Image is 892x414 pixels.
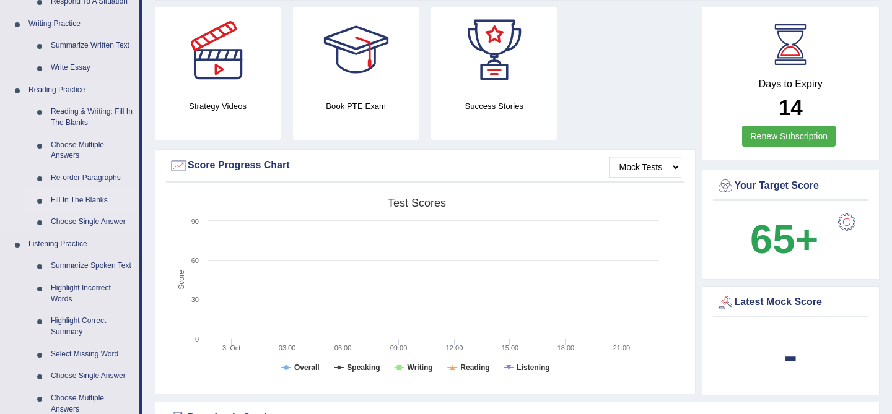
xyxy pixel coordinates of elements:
a: Fill In The Blanks [45,189,139,212]
text: 12:00 [446,344,463,351]
div: Latest Mock Score [716,293,866,312]
text: 18:00 [557,344,575,351]
a: Reading Practice [23,79,139,101]
b: - [784,333,797,378]
div: Score Progress Chart [169,157,681,175]
a: Highlight Correct Summary [45,310,139,343]
div: Your Target Score [716,177,866,196]
a: Choose Multiple Answers [45,134,139,167]
a: Select Missing Word [45,343,139,366]
a: Reading & Writing: Fill In The Blanks [45,101,139,134]
h4: Success Stories [431,100,557,113]
text: 15:00 [502,344,519,351]
text: 21:00 [613,344,631,351]
a: Renew Subscription [742,126,836,147]
a: Summarize Written Text [45,35,139,57]
h4: Book PTE Exam [293,100,419,113]
text: 0 [195,335,199,343]
text: 03:00 [279,344,296,351]
a: Choose Single Answer [45,365,139,387]
b: 65+ [750,217,818,262]
tspan: Writing [408,363,433,372]
tspan: Speaking [347,363,380,372]
a: Highlight Incorrect Words [45,277,139,310]
a: Choose Single Answer [45,211,139,233]
h4: Strategy Videos [155,100,281,113]
tspan: Score [177,270,186,290]
a: Writing Practice [23,13,139,35]
tspan: Overall [294,363,320,372]
text: 90 [191,218,199,225]
a: Write Essay [45,57,139,79]
text: 60 [191,257,199,264]
h4: Days to Expiry [716,79,866,90]
text: 30 [191,296,199,303]
b: 14 [779,95,803,119]
a: Re-order Paragraphs [45,167,139,189]
a: Summarize Spoken Text [45,255,139,277]
tspan: Listening [517,363,549,372]
a: Listening Practice [23,233,139,256]
tspan: 3. Oct [222,344,240,351]
text: 06:00 [334,344,352,351]
tspan: Reading [460,363,489,372]
tspan: Test scores [388,197,446,209]
text: 09:00 [390,344,408,351]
